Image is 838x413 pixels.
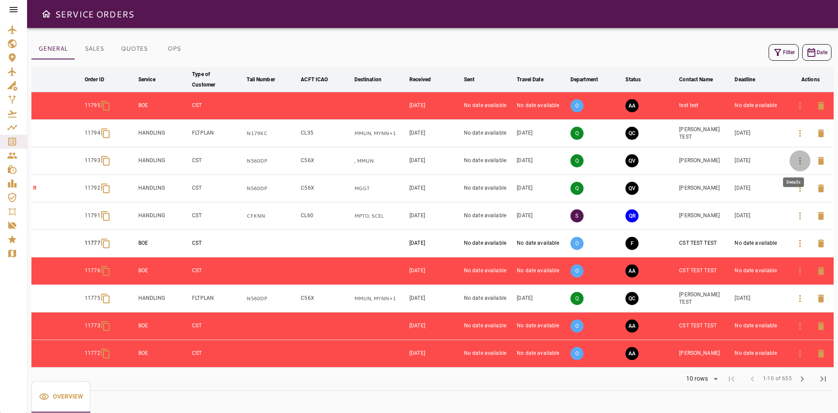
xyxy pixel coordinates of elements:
td: No date available [462,312,515,340]
p: Q [570,154,584,167]
span: Next Page [792,368,813,389]
button: Delete [811,150,831,171]
p: Q [570,182,584,195]
td: BOE [137,340,190,368]
span: last_page [818,374,828,384]
p: 11795 [85,102,100,109]
td: [PERSON_NAME] TEST [677,120,733,147]
td: [DATE] [408,230,462,257]
td: No date available [462,202,515,230]
div: Travel Date [517,74,543,85]
button: Details [790,205,811,226]
td: No date available [515,92,569,120]
button: Delete [811,178,831,199]
p: 11775 [85,295,100,302]
p: O [570,347,584,360]
p: Q [570,292,584,305]
button: Details [790,95,811,116]
td: test test [677,92,733,120]
td: [DATE] [733,202,787,230]
p: O [570,237,584,250]
p: MGGT [354,185,406,192]
td: [PERSON_NAME] [677,202,733,230]
p: N560DP [247,157,297,165]
td: CST [190,202,245,230]
span: Last Page [813,368,834,389]
button: Delete [811,95,831,116]
span: Order ID [85,74,116,85]
button: AWAITING ASSIGNMENT [625,319,639,333]
button: Delete [811,343,831,364]
button: QUOTES [114,38,155,59]
button: QUOTE CREATED [625,292,639,305]
span: Deadline [735,74,766,85]
span: Status [625,74,652,85]
div: Tail Number [247,74,275,85]
span: Previous Page [742,368,763,389]
td: [DATE] [408,285,462,312]
div: Status [625,74,641,85]
button: Filter [769,44,799,61]
td: [PERSON_NAME] [677,340,733,368]
button: QUOTE VALIDATED [625,154,639,167]
p: 11791 [85,212,100,219]
td: CL60 [299,202,352,230]
p: 11793 [85,157,100,164]
td: BOE [137,312,190,340]
span: Destination [354,74,393,85]
p: 11794 [85,129,100,137]
div: Received [409,74,431,85]
button: Overview [31,381,90,413]
p: O [570,99,584,112]
td: CST TEST TEST [677,312,733,340]
div: Sent [464,74,475,85]
span: Contact Name [679,74,724,85]
p: N560DP [247,185,297,192]
td: [DATE] [733,120,787,147]
td: [DATE] [408,147,462,175]
td: [DATE] [515,175,569,202]
button: Details [790,288,811,309]
td: C56X [299,285,352,312]
td: FLTPLAN [190,120,245,147]
span: Type of Customer [192,69,243,90]
td: [DATE] [408,312,462,340]
span: Received [409,74,442,85]
td: CST [190,257,245,285]
td: C56X [299,147,352,175]
button: Delete [811,233,831,254]
button: Details [790,123,811,144]
span: First Page [721,368,742,389]
td: [PERSON_NAME] [677,175,733,202]
td: CST [190,175,245,202]
td: No date available [462,120,515,147]
td: [DATE] [515,120,569,147]
p: MMUN, MYNN, MGGT [354,130,406,137]
button: Delete [811,316,831,337]
button: Date [802,44,831,61]
td: [DATE] [408,202,462,230]
td: CL35 [299,120,352,147]
td: [DATE] [733,175,787,202]
p: Q [570,127,584,140]
p: R [33,184,81,192]
td: No date available [515,312,569,340]
p: S [570,209,584,222]
td: No date available [733,312,787,340]
span: ACFT ICAO [301,74,339,85]
p: 11773 [85,322,100,330]
span: Tail Number [247,74,286,85]
p: O [570,319,584,333]
p: CFKNN [247,212,297,220]
td: No date available [462,230,515,257]
button: Details [790,178,811,199]
td: No date available [462,92,515,120]
td: [PERSON_NAME] [677,147,733,175]
td: FLTPLAN [190,285,245,312]
button: Details [790,233,811,254]
td: HANDLING [137,202,190,230]
p: MMUN, MYNN, MGGT [354,295,406,302]
p: 11776 [85,267,100,274]
button: Open drawer [38,5,55,23]
span: 1-10 of 655 [763,375,792,383]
